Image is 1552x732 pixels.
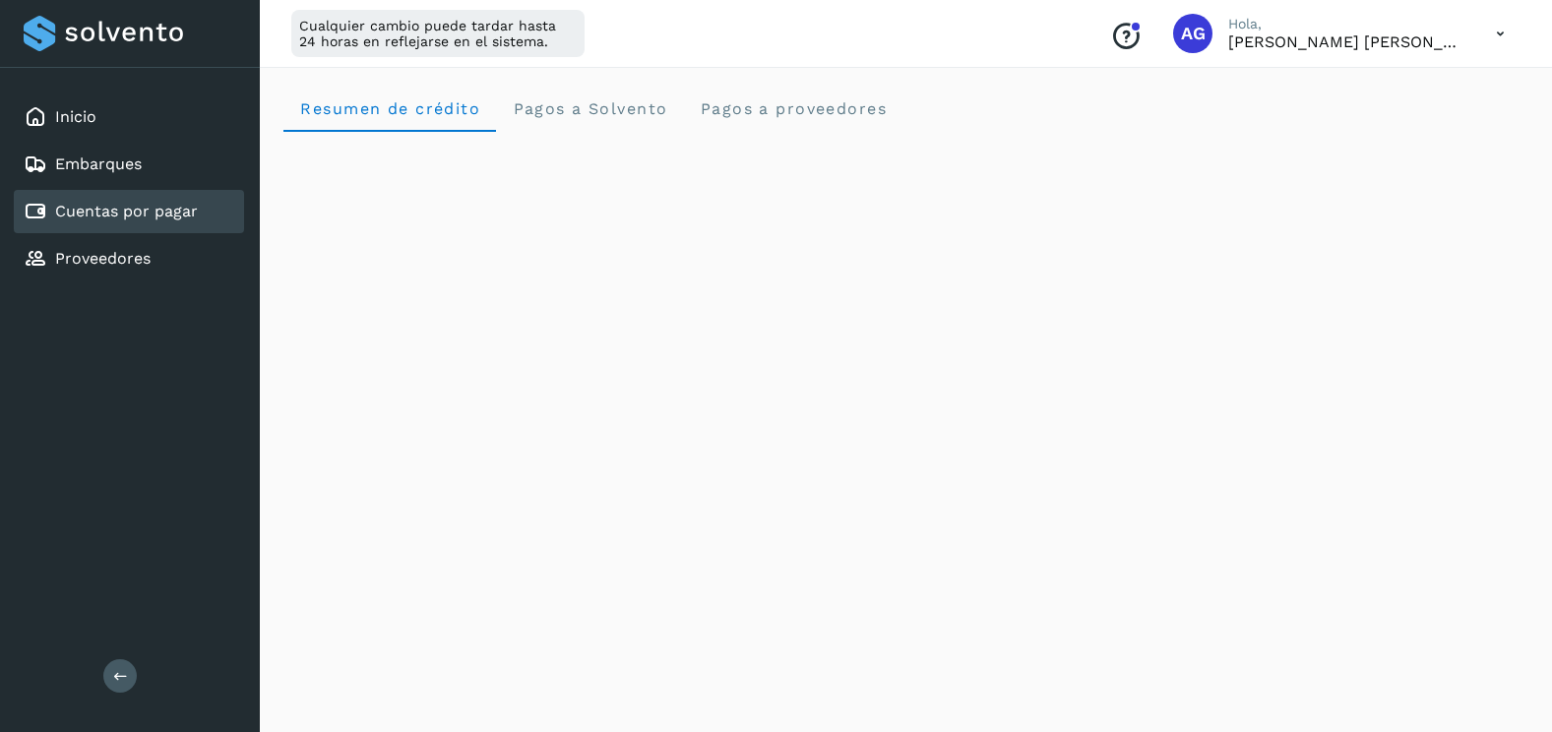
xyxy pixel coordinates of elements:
a: Embarques [55,154,142,173]
div: Cualquier cambio puede tardar hasta 24 horas en reflejarse en el sistema. [291,10,585,57]
a: Inicio [55,107,96,126]
div: Embarques [14,143,244,186]
a: Proveedores [55,249,151,268]
span: Pagos a proveedores [699,99,887,118]
div: Inicio [14,95,244,139]
span: Pagos a Solvento [512,99,667,118]
a: Cuentas por pagar [55,202,198,220]
span: Resumen de crédito [299,99,480,118]
div: Proveedores [14,237,244,280]
p: Abigail Gonzalez Leon [1228,32,1464,51]
div: Cuentas por pagar [14,190,244,233]
p: Hola, [1228,16,1464,32]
